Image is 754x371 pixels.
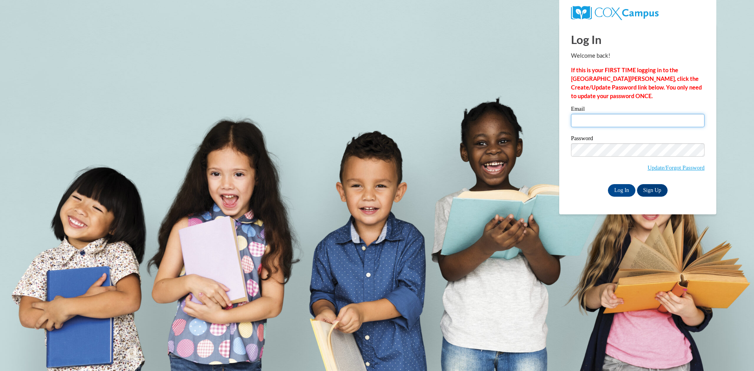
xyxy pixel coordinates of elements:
img: COX Campus [571,6,659,20]
a: Update/Forgot Password [648,164,705,171]
label: Email [571,106,705,114]
p: Welcome back! [571,51,705,60]
a: COX Campus [571,9,659,16]
strong: If this is your FIRST TIME logging in to the [GEOGRAPHIC_DATA][PERSON_NAME], click the Create/Upd... [571,67,702,99]
a: Sign Up [637,184,668,197]
input: Log In [608,184,635,197]
label: Password [571,135,705,143]
h1: Log In [571,31,705,48]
